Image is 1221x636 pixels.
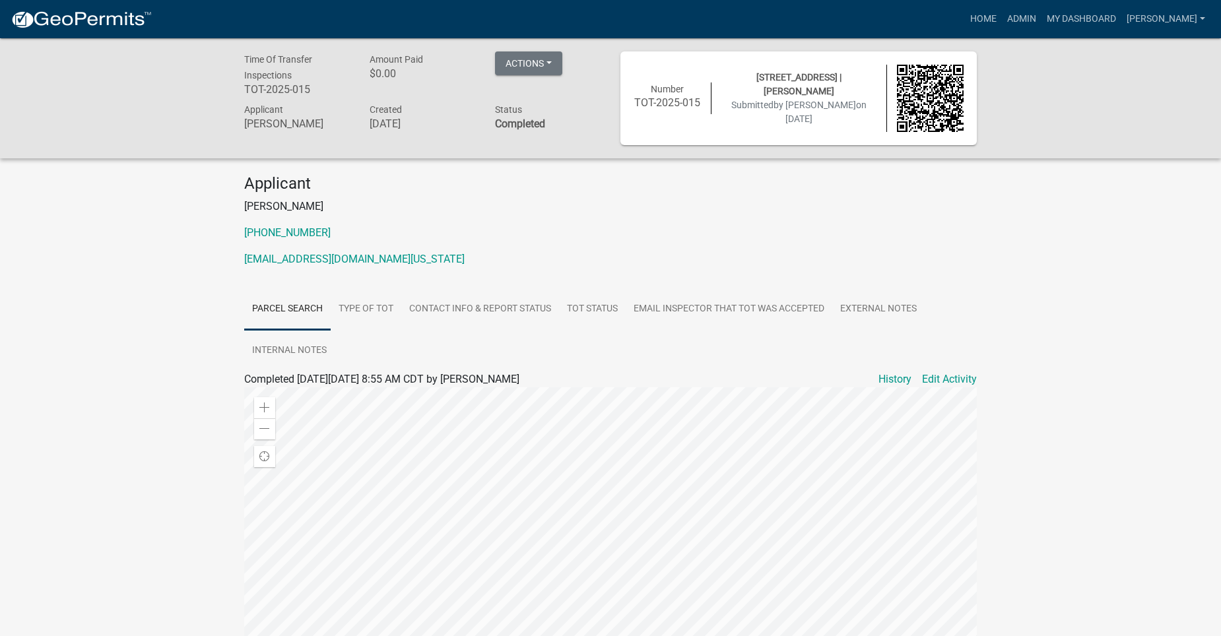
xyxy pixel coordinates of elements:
[244,117,350,130] h6: [PERSON_NAME]
[244,199,977,214] p: [PERSON_NAME]
[878,371,911,387] a: History
[254,446,275,467] div: Find my location
[731,100,867,124] span: Submitted on [DATE]
[495,117,545,130] strong: Completed
[634,96,701,109] h6: TOT-2025-015
[626,288,832,331] a: Email Inspector that TOT was accepted
[370,117,475,130] h6: [DATE]
[244,373,519,385] span: Completed [DATE][DATE] 8:55 AM CDT by [PERSON_NAME]
[965,7,1002,32] a: Home
[331,288,401,331] a: Type of TOT
[244,288,331,331] a: Parcel search
[651,84,684,94] span: Number
[370,54,423,65] span: Amount Paid
[370,104,402,115] span: Created
[244,330,335,372] a: Internal Notes
[495,104,522,115] span: Status
[559,288,626,331] a: TOT Status
[756,72,841,96] span: [STREET_ADDRESS] | [PERSON_NAME]
[244,54,312,80] span: Time Of Transfer Inspections
[254,397,275,418] div: Zoom in
[832,288,925,331] a: External Notes
[922,371,977,387] a: Edit Activity
[1041,7,1121,32] a: My Dashboard
[495,51,562,75] button: Actions
[401,288,559,331] a: Contact Info & Report Status
[244,226,331,239] a: [PHONE_NUMBER]
[1002,7,1041,32] a: Admin
[370,67,475,80] h6: $0.00
[244,104,283,115] span: Applicant
[244,83,350,96] h6: TOT-2025-015
[254,418,275,439] div: Zoom out
[774,100,856,110] span: by [PERSON_NAME]
[897,65,964,132] img: QR code
[244,174,977,193] h4: Applicant
[244,253,465,265] a: [EMAIL_ADDRESS][DOMAIN_NAME][US_STATE]
[1121,7,1210,32] a: [PERSON_NAME]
